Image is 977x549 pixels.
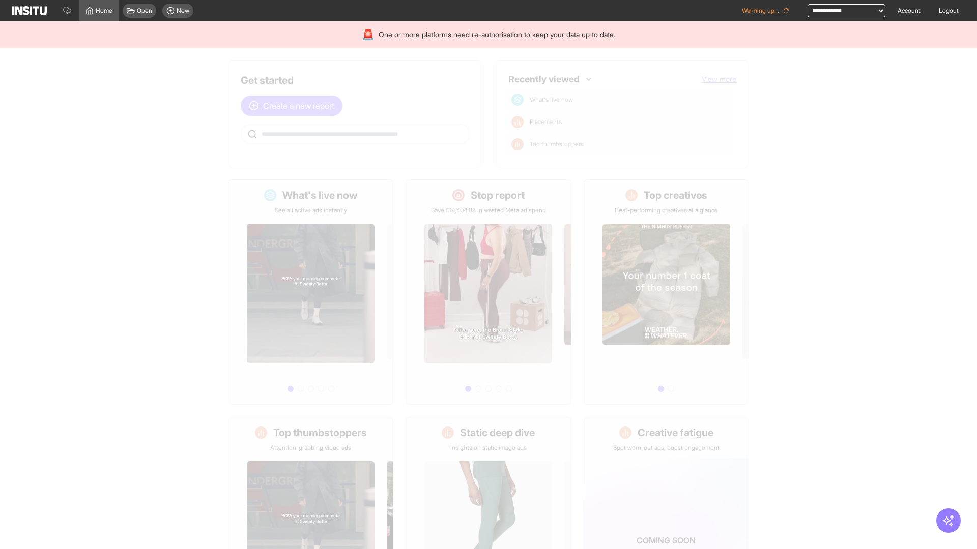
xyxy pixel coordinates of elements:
div: 🚨 [362,27,375,42]
span: Warming up... [742,7,779,15]
span: New [177,7,189,15]
img: Logo [12,6,47,15]
span: Open [137,7,152,15]
span: One or more platforms need re-authorisation to keep your data up to date. [379,29,615,40]
span: Home [96,7,112,15]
